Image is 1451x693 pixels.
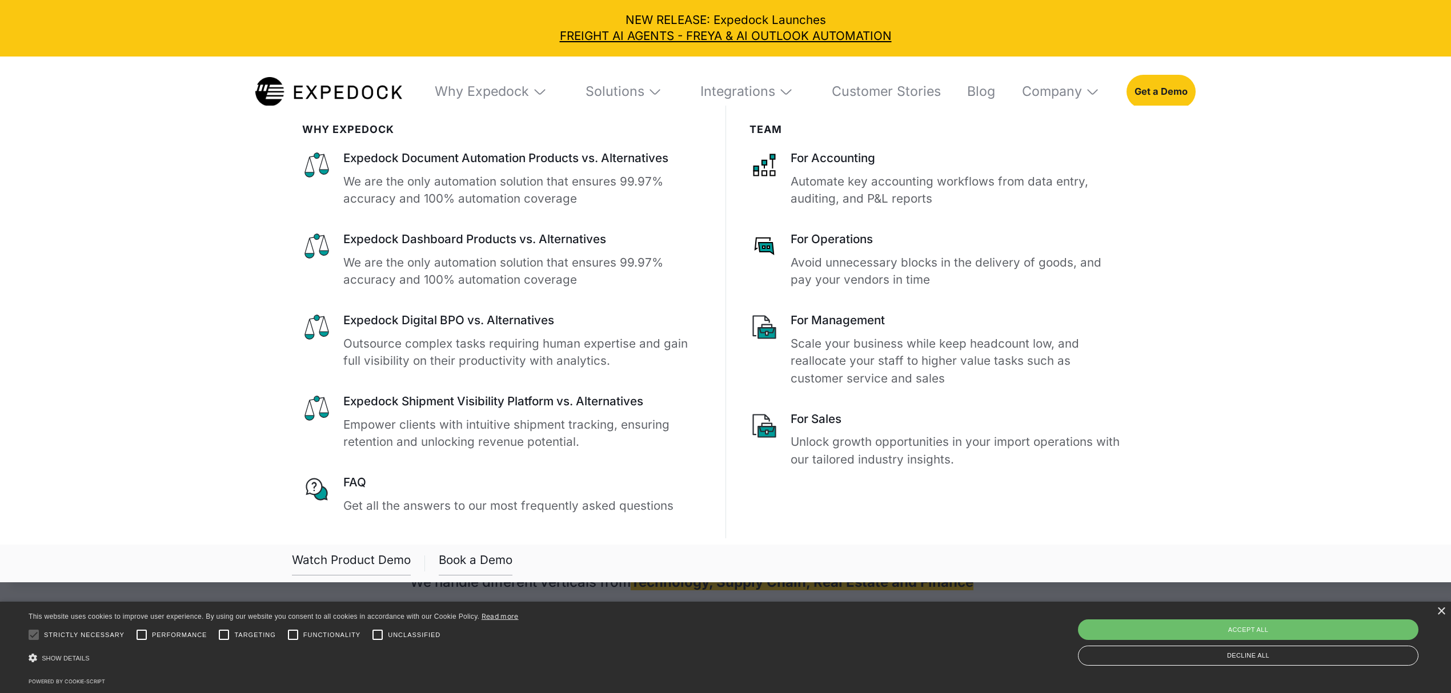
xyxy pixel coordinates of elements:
p: Get all the answers to our most frequently asked questions [343,497,702,515]
div: WHy Expedock [302,123,702,136]
a: FAQGet all the answers to our most frequently asked questions [302,474,702,514]
div: Close [1437,607,1445,616]
a: Read more [482,612,519,621]
a: open lightbox [292,551,411,575]
iframe: Chat Widget [1394,638,1451,693]
div: Integrations [700,83,775,100]
div: For Management [791,312,1125,329]
div: NEW RELEASE: Expedock Launches [12,12,1440,45]
p: Scale your business while keep headcount low, and reallocate your staff to higher value tasks suc... [791,335,1125,388]
a: For ManagementScale your business while keep headcount low, and reallocate your staff to higher v... [749,312,1125,388]
a: Powered by cookie-script [29,678,105,684]
p: We are the only automation solution that ensures 99.97% accuracy and 100% automation coverage [343,173,702,208]
div: Expedock Shipment Visibility Platform vs. Alternatives [343,393,702,410]
div: Company [1010,57,1112,127]
div: Expedock Document Automation Products vs. Alternatives [343,150,702,167]
span: Unclassified [388,630,440,640]
a: For OperationsAvoid unnecessary blocks in the delivery of goods, and pay your vendors in time [749,231,1125,289]
div: For Accounting [791,150,1125,167]
a: Book a Demo [439,551,512,575]
div: Why Expedock [423,57,559,127]
a: For SalesUnlock growth opportunities in your import operations with our tailored industry insights. [749,411,1125,469]
a: FREIGHT AI AGENTS - FREYA & AI OUTLOOK AUTOMATION [12,28,1440,45]
div: Why Expedock [435,83,529,100]
div: For Operations [791,231,1125,248]
span: Performance [152,630,207,640]
a: Expedock Document Automation Products vs. AlternativesWe are the only automation solution that en... [302,150,702,208]
a: Get a Demo [1127,75,1196,109]
p: Avoid unnecessary blocks in the delivery of goods, and pay your vendors in time [791,254,1125,289]
div: Company [1022,83,1082,100]
div: FAQ [343,474,702,491]
div: Expedock Digital BPO vs. Alternatives [343,312,702,329]
div: Integrations [689,57,805,127]
a: Expedock Shipment Visibility Platform vs. AlternativesEmpower clients with intuitive shipment tra... [302,393,702,451]
div: Decline all [1078,646,1418,666]
a: Customer Stories [820,57,941,127]
a: Expedock Digital BPO vs. AlternativesOutsource complex tasks requiring human expertise and gain f... [302,312,702,370]
div: Show details [29,648,519,668]
span: This website uses cookies to improve user experience. By using our website you consent to all coo... [29,613,479,621]
p: Empower clients with intuitive shipment tracking, ensuring retention and unlocking revenue potent... [343,416,702,452]
div: Accept all [1078,619,1418,640]
span: Show details [42,655,90,662]
div: Team [749,123,1125,136]
p: Unlock growth opportunities in your import operations with our tailored industry insights. [791,433,1125,469]
div: Watch Product Demo [292,551,411,575]
p: Outsource complex tasks requiring human expertise and gain full visibility on their productivity ... [343,335,702,370]
p: We are the only automation solution that ensures 99.97% accuracy and 100% automation coverage [343,254,702,289]
div: Solutions [586,83,644,100]
span: Functionality [303,630,360,640]
p: Automate key accounting workflows from data entry, auditing, and P&L reports [791,173,1125,208]
div: Solutions [574,57,674,127]
span: Targeting [234,630,275,640]
a: Blog [956,57,996,127]
a: For AccountingAutomate key accounting workflows from data entry, auditing, and P&L reports [749,150,1125,208]
span: Strictly necessary [44,630,125,640]
a: Expedock Dashboard Products vs. AlternativesWe are the only automation solution that ensures 99.9... [302,231,702,289]
div: Expedock Dashboard Products vs. Alternatives [343,231,702,248]
div: For Sales [791,411,1125,428]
